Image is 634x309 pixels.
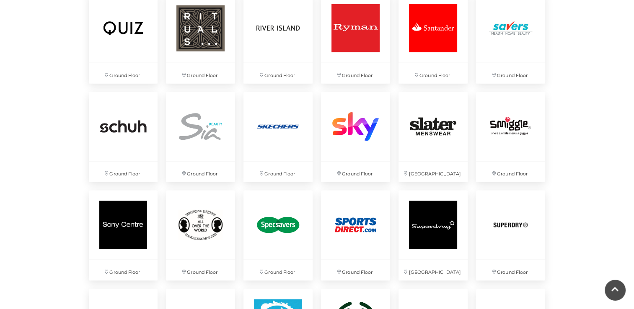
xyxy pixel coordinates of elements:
[89,260,158,281] p: Ground Floor
[394,186,472,285] a: [GEOGRAPHIC_DATA]
[317,186,394,285] a: Ground Floor
[166,63,235,84] p: Ground Floor
[399,162,468,182] p: [GEOGRAPHIC_DATA]
[472,88,549,186] a: Ground Floor
[399,260,468,281] p: [GEOGRAPHIC_DATA]
[89,162,158,182] p: Ground Floor
[394,88,472,186] a: [GEOGRAPHIC_DATA]
[476,260,545,281] p: Ground Floor
[239,186,317,285] a: Ground Floor
[321,63,390,84] p: Ground Floor
[321,162,390,182] p: Ground Floor
[239,88,317,186] a: Ground Floor
[166,260,235,281] p: Ground Floor
[89,63,158,84] p: Ground Floor
[317,88,394,186] a: Ground Floor
[85,186,162,285] a: Ground Floor
[476,63,545,84] p: Ground Floor
[243,63,313,84] p: Ground Floor
[243,260,313,281] p: Ground Floor
[472,186,549,285] a: Ground Floor
[162,88,239,186] a: Ground Floor
[85,88,162,186] a: Ground Floor
[166,162,235,182] p: Ground Floor
[243,162,313,182] p: Ground Floor
[162,186,239,285] a: Ground Floor
[399,63,468,84] p: Ground Floor
[476,162,545,182] p: Ground Floor
[321,260,390,281] p: Ground Floor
